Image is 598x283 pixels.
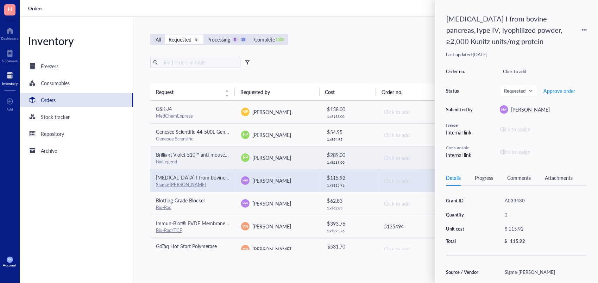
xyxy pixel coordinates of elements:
div: Total [446,238,482,244]
div: 1 x $ 393.76 [327,229,372,233]
span: Immun-Blot® PVDF Membrane, Roll, 26 cm x 3.3 m, 1620177 [156,220,292,227]
span: GoTaq Hot Start Polymerase [156,243,217,250]
div: Grant ID [446,197,482,204]
a: Dashboard [1,25,19,40]
span: GSK-J4 [156,105,172,112]
div: Source / Vendor [446,269,482,275]
td: Click to add [378,169,463,192]
div: Consumable [446,145,474,151]
span: YN [243,246,248,252]
div: Details [446,174,461,182]
div: $ 393.76 [327,220,372,227]
div: 1 x $ 54.95 [327,137,372,141]
div: Progress [475,174,493,182]
div: Quantity [446,212,482,218]
div: [MEDICAL_DATA] I from bovine pancreas,Type IV, lyophilized powder, ≥2,000 Kunitz units/mg protein [443,11,578,49]
div: Click to add [384,200,457,207]
a: Orders [20,93,133,107]
div: Complete [254,36,275,43]
div: Inventory [2,81,18,86]
div: 1308 [277,37,283,43]
a: BioLegend [156,158,177,165]
div: Processing [207,36,230,43]
div: Click to add [384,154,457,162]
div: Orders [41,96,56,104]
div: $ 289.00 [327,151,372,159]
a: Notebook [2,48,18,63]
div: Click to assign [500,148,587,156]
div: $ 158.00 [327,105,372,113]
span: MW [243,178,248,183]
div: Click to add [384,108,457,116]
span: MP [243,109,248,114]
th: Request [150,83,235,100]
div: Click to add [384,131,457,139]
span: Request [156,88,221,96]
div: Consumables [41,79,70,87]
div: Status [446,88,474,94]
span: MW [243,201,248,206]
div: $ 115.92 [327,174,372,182]
a: Bio-Rad/TCF [156,227,182,233]
div: Comments [507,174,531,182]
div: Inventory [20,34,133,48]
div: 115.92 [510,238,525,244]
div: 1 x $ 62.83 [327,206,372,210]
div: $ [504,238,507,244]
div: Account [3,263,17,267]
span: H [8,5,12,13]
a: Repository [20,127,133,141]
div: Notebook [2,59,18,63]
div: 8 [194,37,200,43]
span: [PERSON_NAME] [511,106,550,113]
div: Genesee Scientific [156,136,230,142]
div: Internal link [446,151,474,159]
th: Requested by [235,83,319,100]
th: Cost [320,83,376,100]
span: Genesee Scientific 44-500L Genesee Scientific Nitrile Gloves, L, [PERSON_NAME], PF, 3 mil, 10 Box... [156,128,419,135]
span: KM [8,258,12,261]
div: Order no. [446,68,474,75]
a: Stock tracker [20,110,133,124]
div: A033430 [502,196,587,206]
span: [PERSON_NAME] [252,108,291,115]
div: Freezer [446,122,474,128]
td: Click to add [378,146,463,169]
div: Click to add [384,245,457,253]
span: [PERSON_NAME] [252,223,291,230]
th: Order no. [376,83,460,100]
span: [MEDICAL_DATA] I from bovine pancreas,Type IV, lyophilized powder, ≥2,000 Kunitz units/mg protein [156,174,376,181]
td: Click to add [378,123,463,146]
div: 18 [240,37,246,43]
a: Sigma-[PERSON_NAME] [156,181,206,188]
a: Archive [20,144,133,158]
div: $ 54.95 [327,128,372,136]
div: Repository [41,130,64,138]
button: Approve order [543,85,575,96]
a: Inventory [2,70,18,86]
span: MW [501,107,507,112]
div: Click to add [500,67,587,76]
a: Consumables [20,76,133,90]
div: Click to add [384,177,457,184]
a: Orders [28,5,44,12]
a: MedChemExpress [156,112,193,119]
a: Bio-Rad [156,204,171,210]
span: [PERSON_NAME] [252,177,291,184]
a: Freezers [20,59,133,73]
div: Unit cost [446,226,482,232]
span: [PERSON_NAME] [252,200,291,207]
div: Stock tracker [41,113,70,121]
span: [PERSON_NAME] [252,131,291,138]
div: Archive [41,147,57,155]
span: YN [243,223,248,229]
td: Click to add [378,101,463,124]
div: $ 62.83 [327,197,372,205]
span: Blotting-Grade Blocker [156,197,205,204]
div: All [156,36,161,43]
div: Dashboard [1,36,19,40]
div: $ 531.70 [327,243,372,250]
div: 1 [502,210,587,220]
span: EP [243,132,248,138]
span: [PERSON_NAME] [252,154,291,161]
